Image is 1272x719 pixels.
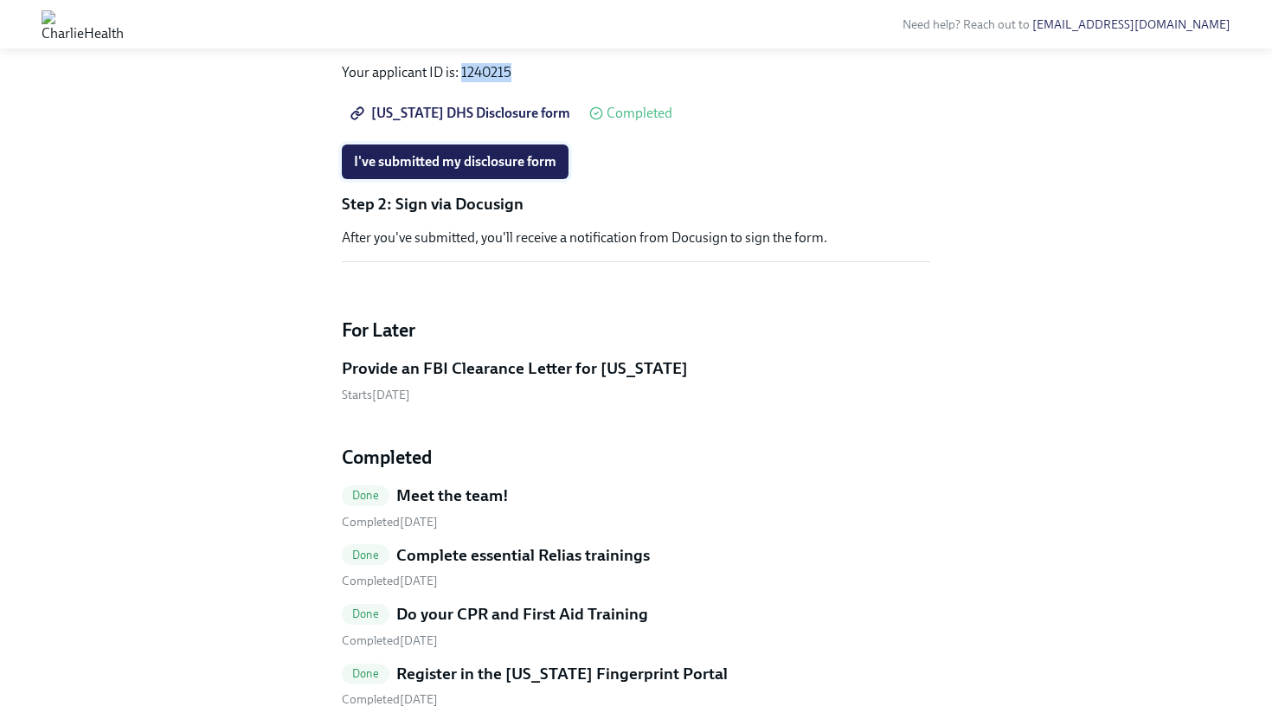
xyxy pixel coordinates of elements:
[342,318,930,343] h4: For Later
[396,663,728,685] h5: Register in the [US_STATE] Fingerprint Portal
[607,106,672,120] span: Completed
[342,633,438,648] span: Tuesday, August 12th 2025, 1:17 pm
[342,489,389,502] span: Done
[342,388,410,402] span: Monday, August 25th 2025, 10:00 am
[1032,17,1230,32] a: [EMAIL_ADDRESS][DOMAIN_NAME]
[342,515,438,530] span: Saturday, August 9th 2025, 4:48 pm
[903,17,1230,32] span: Need help? Reach out to
[342,485,930,530] a: DoneMeet the team! Completed[DATE]
[342,228,930,247] p: After you've submitted, you'll receive a notification from Docusign to sign the form.
[342,667,389,680] span: Done
[342,445,930,471] h4: Completed
[396,544,650,567] h5: Complete essential Relias trainings
[396,603,648,626] h5: Do your CPR and First Aid Training
[342,603,930,649] a: DoneDo your CPR and First Aid Training Completed[DATE]
[342,193,930,215] p: Step 2: Sign via Docusign
[342,663,930,709] a: DoneRegister in the [US_STATE] Fingerprint Portal Completed[DATE]
[342,96,582,131] a: [US_STATE] DHS Disclosure form
[342,357,930,403] a: Provide an FBI Clearance Letter for [US_STATE]Starts[DATE]
[354,105,570,122] span: [US_STATE] DHS Disclosure form
[342,357,688,380] h5: Provide an FBI Clearance Letter for [US_STATE]
[342,574,438,588] span: Friday, August 15th 2025, 4:37 pm
[342,692,438,707] span: Friday, August 15th 2025, 5:02 pm
[354,153,556,170] span: I've submitted my disclosure form
[342,144,569,179] button: I've submitted my disclosure form
[396,485,509,507] h5: Meet the team!
[342,63,930,82] p: Your applicant ID is: 1240215
[42,10,124,38] img: CharlieHealth
[342,544,930,590] a: DoneComplete essential Relias trainings Completed[DATE]
[342,607,389,620] span: Done
[342,549,389,562] span: Done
